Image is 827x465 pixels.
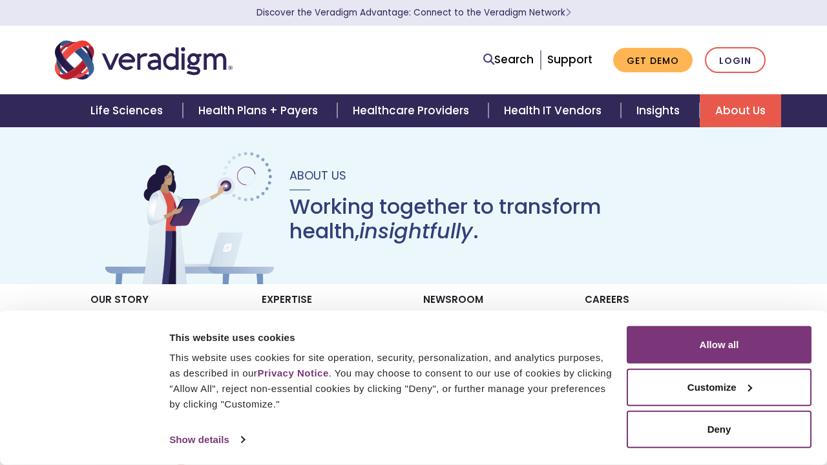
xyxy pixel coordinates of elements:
a: Support [547,52,592,67]
button: Allow all [627,326,811,364]
a: Login [705,47,766,74]
a: Insights [621,94,699,127]
a: Discover the Veradigm Advantage: Connect to the Veradigm NetworkLearn More [256,6,571,19]
em: insightfully [359,216,473,245]
a: Health IT Vendors [488,94,621,127]
button: Customize [627,368,811,406]
a: Get Demo [613,48,693,73]
a: Show details [169,430,244,449]
a: Privacy Notice [257,367,328,378]
img: Veradigm logo [55,39,233,81]
a: Health Plans + Payers [183,94,337,127]
a: Life Sciences [75,94,182,127]
span: Learn More [565,6,571,19]
button: Deny [627,411,811,448]
a: Search [483,51,534,68]
span: About Us [289,167,346,183]
h1: Working together to transform health, . [289,194,726,244]
a: Healthcare Providers [337,94,488,127]
div: This website uses cookies [169,329,612,345]
a: About Us [700,94,781,127]
div: This website uses cookies for site operation, security, personalization, and analytics purposes, ... [169,350,612,412]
